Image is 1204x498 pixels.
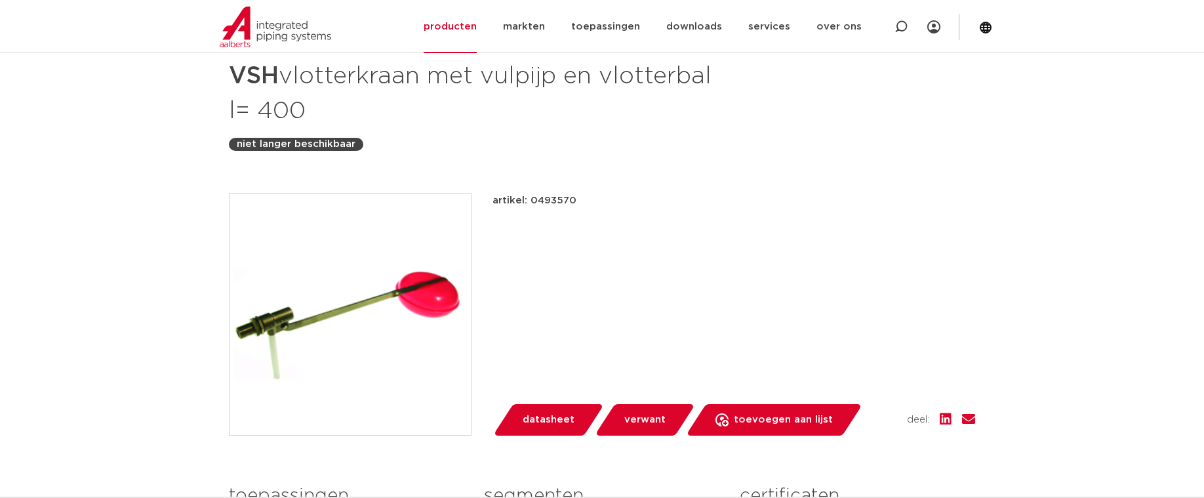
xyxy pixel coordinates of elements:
span: deel: [907,412,929,428]
a: verwant [594,404,695,436]
span: toevoegen aan lijst [734,409,833,430]
p: artikel: 0493570 [492,193,576,209]
img: Product Image for VSH vlotterkraan met vulpijp en vlotterbal l= 400 [230,194,471,435]
a: datasheet [492,404,604,436]
h1: vlotterkraan met vulpijp en vlotterbal l= 400 [229,56,721,127]
span: verwant [624,409,666,430]
p: niet langer beschikbaar [237,136,355,152]
span: datasheet [523,409,574,430]
strong: VSH [229,64,279,88]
